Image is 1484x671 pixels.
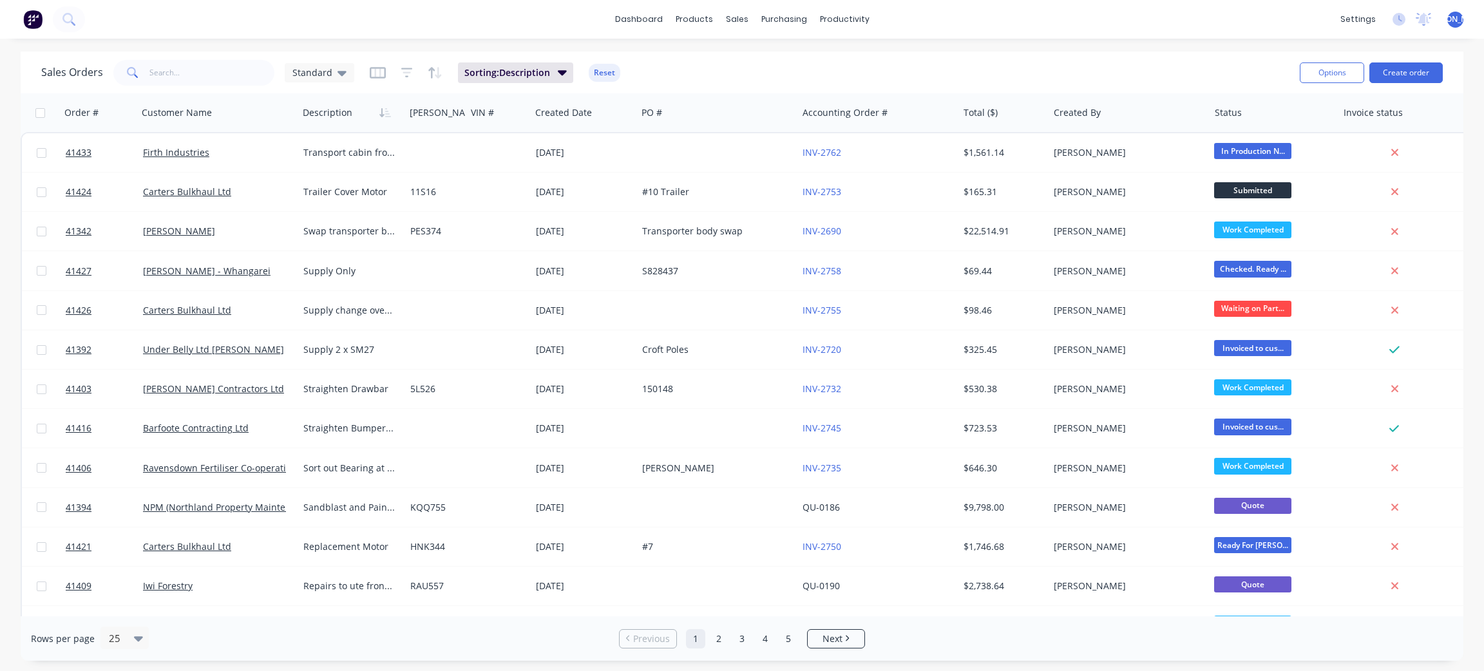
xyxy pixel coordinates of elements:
div: Customer Name [142,106,212,119]
a: 41427 [66,252,143,290]
div: $1,746.68 [964,540,1040,553]
div: [DATE] [536,580,632,592]
div: KQQ755 [410,501,459,514]
h1: Sales Orders [41,66,103,79]
div: [PERSON_NAME] [1054,462,1197,475]
div: 150148 [642,383,785,395]
div: [PERSON_NAME] [1054,383,1197,395]
div: $1,561.14 [964,146,1040,159]
div: Order # [64,106,99,119]
div: Created By [1054,106,1101,119]
div: [PERSON_NAME] [642,462,785,475]
a: [PERSON_NAME] Contractors Ltd [143,383,284,395]
a: 41409 [66,567,143,605]
div: [PERSON_NAME] [1054,540,1197,553]
div: [PERSON_NAME] [1054,146,1197,159]
span: Invoiced to cus... [1214,419,1291,435]
span: 41416 [66,422,91,435]
span: 41426 [66,304,91,317]
div: [DATE] [536,343,632,356]
a: Page 3 [732,629,752,648]
div: Sandblast and Paint truck deck [303,501,395,514]
a: Carters Bulkhaul Ltd [143,304,231,316]
div: [PERSON_NAME] [1054,501,1197,514]
span: 41403 [66,383,91,395]
a: 41342 [66,212,143,250]
div: Status [1215,106,1242,119]
div: Invoice status [1344,106,1403,119]
div: [PERSON_NAME] [1054,422,1197,435]
a: Page 5 [779,629,798,648]
div: #7 [642,540,785,553]
div: [PERSON_NAME] [1054,225,1197,238]
a: INV-2755 [803,304,841,316]
div: $646.30 [964,462,1040,475]
div: [DATE] [536,501,632,514]
div: S828437 [642,265,785,278]
div: Description [303,106,352,119]
span: Invoiced to cus... [1214,340,1291,356]
a: Page 1 is your current page [686,629,705,648]
div: [DATE] [536,225,632,238]
div: [PERSON_NAME] [1054,343,1197,356]
button: Options [1300,62,1364,83]
span: Quote [1214,498,1291,514]
a: 41426 [66,291,143,330]
div: productivity [813,10,876,29]
div: [PERSON_NAME] [1054,580,1197,592]
a: Next page [808,632,864,645]
div: Supply Only [303,265,395,278]
div: VIN # [471,106,494,119]
span: Submitted [1214,182,1291,198]
span: Standard [292,66,332,79]
div: HNK344 [410,540,459,553]
div: 11S16 [410,185,459,198]
div: #10 Trailer [642,185,785,198]
div: $2,738.64 [964,580,1040,592]
a: INV-2745 [803,422,841,434]
a: Page 4 [756,629,775,648]
a: Previous page [620,632,676,645]
div: Transport cabin from [GEOGRAPHIC_DATA] in [GEOGRAPHIC_DATA] to Southern site entrance of wind far... [303,146,395,159]
a: Barfoote Contracting Ltd [143,422,249,434]
div: Straighten Bumper Lower RHS [303,422,395,435]
a: 41403 [66,370,143,408]
a: Firth Industries [143,146,209,158]
a: 41378 [66,606,143,645]
div: settings [1334,10,1382,29]
span: Work Completed [1214,222,1291,238]
a: Carters Bulkhaul Ltd [143,185,231,198]
div: Supply 2 x SM27 [303,343,395,356]
div: PO # [642,106,662,119]
div: [PERSON_NAME]# [410,106,488,119]
span: Previous [633,632,670,645]
span: 41433 [66,146,91,159]
span: Work Completed [1214,379,1291,395]
div: purchasing [755,10,813,29]
a: Ravensdown Fertiliser Co-operative [143,462,296,474]
ul: Pagination [614,629,870,648]
div: Swap transporter body onto existing FUSO 8x4 Truck [303,225,395,238]
div: $9,798.00 [964,501,1040,514]
div: [DATE] [536,383,632,395]
div: Total ($) [964,106,998,119]
div: [DATE] [536,265,632,278]
a: dashboard [609,10,669,29]
div: [DATE] [536,146,632,159]
a: INV-2735 [803,462,841,474]
span: Quote [1214,576,1291,592]
span: In Production N... [1214,143,1291,159]
div: Croft Poles [642,343,785,356]
span: Sorting: Description [464,66,550,79]
div: [DATE] [536,422,632,435]
a: INV-2762 [803,146,841,158]
div: $98.46 [964,304,1040,317]
span: 41427 [66,265,91,278]
div: products [669,10,719,29]
a: 41424 [66,173,143,211]
a: [PERSON_NAME] - Whangarei [143,265,271,277]
a: INV-2750 [803,540,841,553]
a: NPM (Northland Property Maintenance) [143,501,314,513]
div: PES374 [410,225,459,238]
img: Factory [23,10,43,29]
